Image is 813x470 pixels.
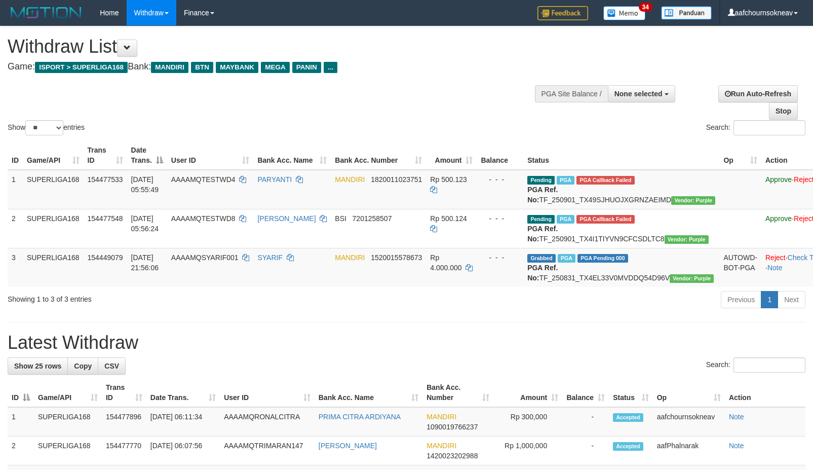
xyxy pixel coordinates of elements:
a: Next [778,291,805,308]
select: Showentries [25,120,63,135]
td: 154477896 [102,407,146,437]
td: 1 [8,170,23,209]
span: MANDIRI [427,442,456,450]
button: None selected [608,85,675,102]
th: Bank Acc. Name: activate to sort column ascending [253,141,331,170]
th: Balance: activate to sort column ascending [562,378,609,407]
span: Grabbed [527,254,556,263]
a: Reject [765,254,786,262]
th: ID [8,141,23,170]
span: ISPORT > SUPERLIGA168 [35,62,128,73]
span: BSI [335,214,346,223]
a: CSV [98,357,126,375]
td: - [562,437,609,465]
div: PGA Site Balance / [535,85,608,102]
th: Status [523,141,719,170]
td: 154477770 [102,437,146,465]
img: Feedback.jpg [537,6,588,20]
span: Copy 7201258507 to clipboard [353,214,392,223]
th: Amount: activate to sort column ascending [426,141,477,170]
span: 154477533 [88,175,123,184]
th: Game/API: activate to sort column ascending [34,378,102,407]
span: Show 25 rows [14,362,61,370]
div: - - - [481,174,519,185]
th: Bank Acc. Number: activate to sort column ascending [331,141,426,170]
span: Marked by aafmaleo [557,176,574,185]
a: Note [729,442,744,450]
span: None selected [614,90,663,98]
td: aafPhalnarak [653,437,725,465]
th: Op: activate to sort column ascending [719,141,761,170]
td: SUPERLIGA168 [34,407,102,437]
span: Vendor URL: https://trx4.1velocity.biz [671,196,715,205]
span: PANIN [292,62,321,73]
span: 154449079 [88,254,123,262]
span: [DATE] 05:55:49 [131,175,159,194]
td: AAAAMQTRIMARAN147 [220,437,315,465]
th: Balance [477,141,523,170]
span: 154477548 [88,214,123,223]
span: Accepted [613,442,643,451]
span: Copy 1520015578673 to clipboard [371,254,422,262]
span: Marked by aafchoeunmanni [558,254,575,263]
td: TF_250901_TX49SJHUOJXGRNZAEIMD [523,170,719,209]
th: User ID: activate to sort column ascending [167,141,254,170]
td: Rp 1,000,000 [493,437,563,465]
a: Copy [67,357,98,375]
td: SUPERLIGA168 [23,248,84,287]
a: Approve [765,214,792,223]
span: Copy [74,362,92,370]
span: Rp 4.000.000 [430,254,461,272]
span: MAYBANK [216,62,258,73]
span: Accepted [613,413,643,422]
span: Copy 1090019766237 to clipboard [427,423,478,431]
span: MANDIRI [151,62,188,73]
a: 1 [761,291,778,308]
span: Vendor URL: https://trx4.1velocity.biz [665,235,709,244]
span: Vendor URL: https://trx4.1velocity.biz [670,274,714,283]
td: Rp 300,000 [493,407,563,437]
td: SUPERLIGA168 [23,209,84,248]
a: [PERSON_NAME] [257,214,316,223]
span: 34 [639,3,652,12]
span: Pending [527,176,555,185]
div: - - - [481,213,519,224]
span: Pending [527,215,555,224]
a: PRIMA CITRA ARDIYANA [319,413,401,421]
label: Search: [706,357,805,373]
a: [PERSON_NAME] [319,442,377,450]
a: SYARIF [257,254,283,262]
img: panduan.png [661,6,712,20]
td: - [562,407,609,437]
h1: Withdraw List [8,37,532,57]
span: PGA Error [576,176,634,185]
a: Note [729,413,744,421]
th: Status: activate to sort column ascending [609,378,653,407]
span: Rp 500.124 [430,214,467,223]
span: Copy 1420023202988 to clipboard [427,452,478,460]
span: AAAAMQTESTWD4 [171,175,236,184]
th: Trans ID: activate to sort column ascending [102,378,146,407]
a: Stop [769,102,798,120]
span: CSV [104,362,119,370]
h1: Latest Withdraw [8,333,805,353]
td: 1 [8,407,34,437]
td: AAAAMQRONALCITRA [220,407,315,437]
a: Approve [765,175,792,184]
td: 2 [8,437,34,465]
th: Op: activate to sort column ascending [653,378,725,407]
th: Action [725,378,805,407]
b: PGA Ref. No: [527,225,558,243]
img: MOTION_logo.png [8,5,85,20]
span: Rp 500.123 [430,175,467,184]
input: Search: [733,357,805,373]
span: MANDIRI [427,413,456,421]
th: Bank Acc. Number: activate to sort column ascending [422,378,493,407]
td: AUTOWD-BOT-PGA [719,248,761,287]
th: Bank Acc. Name: activate to sort column ascending [315,378,422,407]
a: Show 25 rows [8,357,68,375]
th: Amount: activate to sort column ascending [493,378,563,407]
span: AAAAMQSYARIF001 [171,254,239,262]
td: 2 [8,209,23,248]
td: SUPERLIGA168 [23,170,84,209]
